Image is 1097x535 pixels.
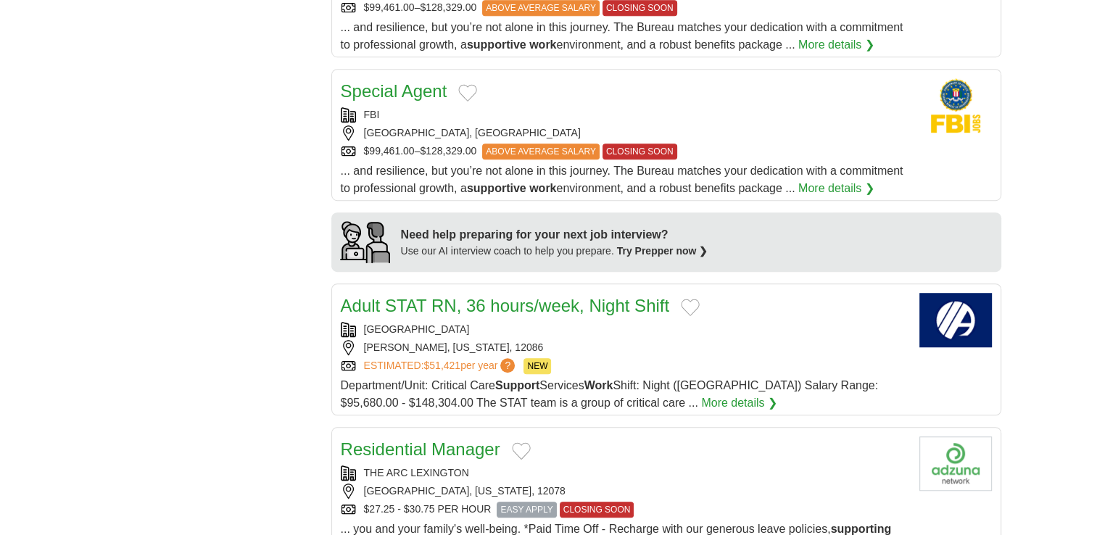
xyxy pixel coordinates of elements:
strong: supportive [467,182,526,194]
a: [GEOGRAPHIC_DATA] [364,323,470,335]
div: Need help preparing for your next job interview? [401,226,708,244]
strong: Work [584,379,613,391]
a: Special Agent [341,81,447,101]
span: NEW [523,358,551,374]
span: ABOVE AVERAGE SALARY [482,144,600,159]
a: More details ❯ [701,394,777,412]
a: ESTIMATED:$51,421per year? [364,358,518,374]
button: Add to favorite jobs [512,442,531,460]
span: ... and resilience, but you’re not alone in this journey. The Bureau matches your dedication with... [341,21,903,51]
a: FBI [364,109,380,120]
div: [GEOGRAPHIC_DATA], [GEOGRAPHIC_DATA] [341,125,908,141]
div: THE ARC LEXINGTON [341,465,908,481]
img: Company logo [919,436,992,491]
a: Adult STAT RN, 36 hours/week, Night Shift [341,296,670,315]
button: Add to favorite jobs [681,299,700,316]
span: CLOSING SOON [603,144,677,159]
div: $27.25 - $30.75 PER HOUR [341,502,908,518]
strong: work [529,182,556,194]
a: More details ❯ [798,36,874,54]
div: [GEOGRAPHIC_DATA], [US_STATE], 12078 [341,484,908,499]
div: $99,461.00–$128,329.00 [341,144,908,159]
strong: work [529,38,556,51]
img: Albany Medical Center logo [919,293,992,347]
button: Add to favorite jobs [458,84,477,101]
span: CLOSING SOON [560,502,634,518]
a: More details ❯ [798,180,874,197]
span: Department/Unit: Critical Care Services Shift: Night ([GEOGRAPHIC_DATA]) Salary Range: $95,680.00... [341,379,879,409]
strong: Support [495,379,539,391]
div: [PERSON_NAME], [US_STATE], 12086 [341,340,908,355]
span: ... and resilience, but you’re not alone in this journey. The Bureau matches your dedication with... [341,165,903,194]
img: FBI logo [919,78,992,133]
strong: supportive [467,38,526,51]
span: $51,421 [423,360,460,371]
strong: supporting [830,523,891,535]
a: Residential Manager [341,439,500,459]
div: Use our AI interview coach to help you prepare. [401,244,708,259]
span: EASY APPLY [497,502,556,518]
span: ? [500,358,515,373]
a: Try Prepper now ❯ [617,245,708,257]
